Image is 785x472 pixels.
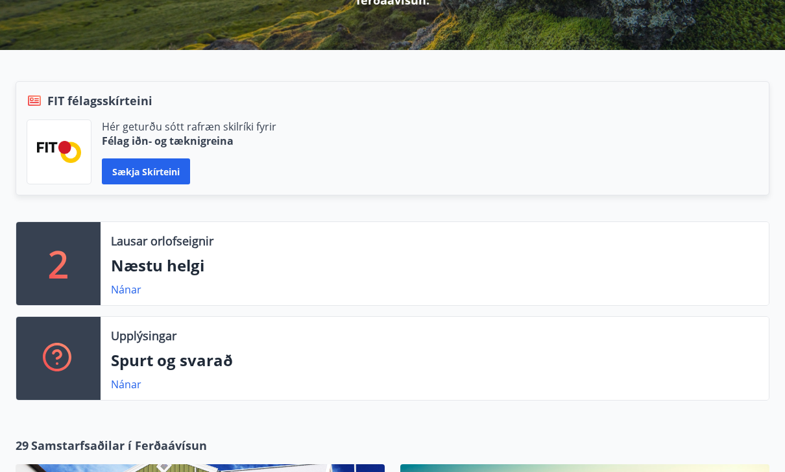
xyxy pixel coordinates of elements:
p: Spurt og svarað [111,349,758,371]
a: Nánar [111,377,141,391]
a: Nánar [111,282,141,297]
p: Lausar orlofseignir [111,232,213,249]
p: Félag iðn- og tæknigreina [102,134,276,148]
p: Næstu helgi [111,255,758,277]
img: FPQVkF9lTnNbbaRSFyT17YYeljoOGk5m51IhT0bO.png [37,141,81,162]
p: 2 [48,239,69,288]
span: Samstarfsaðilar í Ferðaávísun [31,437,207,454]
button: Sækja skírteini [102,158,190,184]
p: Upplýsingar [111,327,176,344]
span: 29 [16,437,29,454]
span: FIT félagsskírteini [47,92,152,109]
p: Hér geturðu sótt rafræn skilríki fyrir [102,119,276,134]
